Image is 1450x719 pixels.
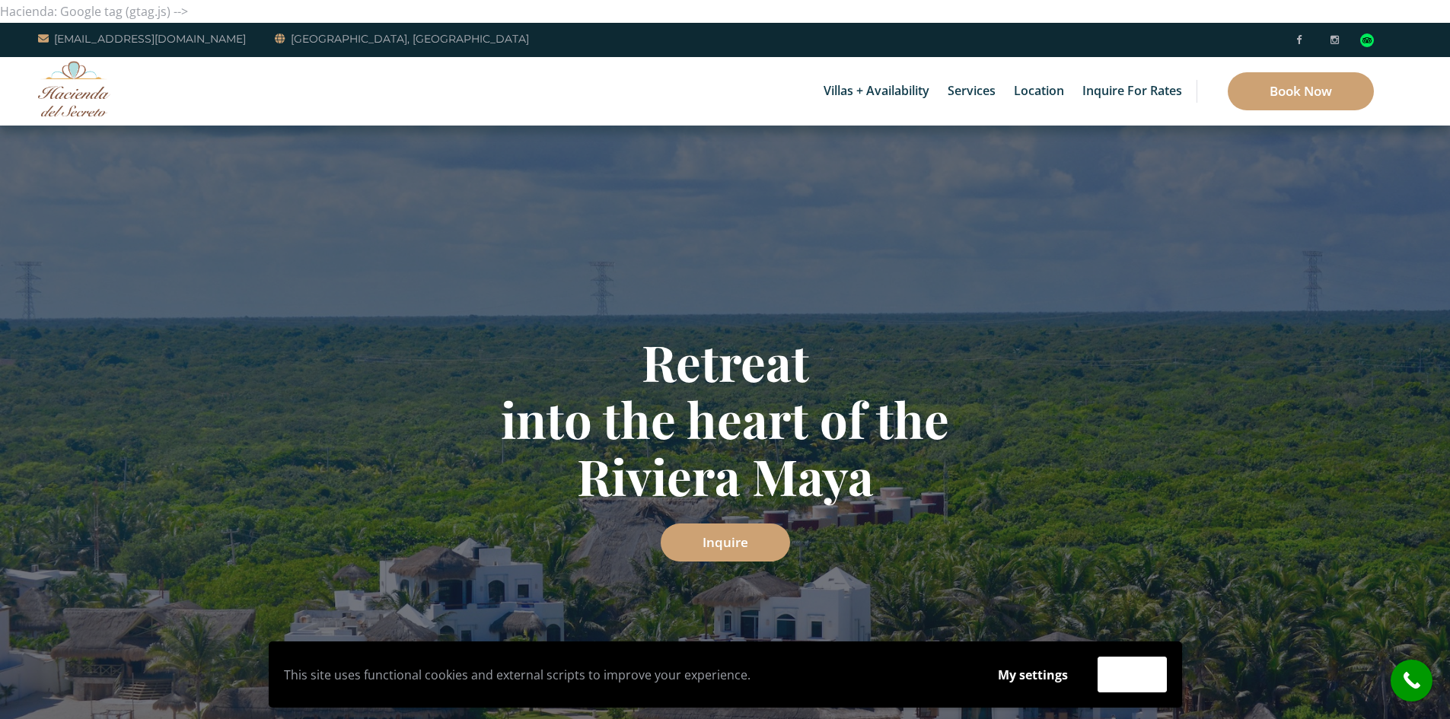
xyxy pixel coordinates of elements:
div: Read traveler reviews on Tripadvisor [1360,33,1374,47]
a: [EMAIL_ADDRESS][DOMAIN_NAME] [38,30,246,48]
button: My settings [983,657,1082,692]
img: Tripadvisor_logomark.svg [1360,33,1374,47]
p: This site uses functional cookies and external scripts to improve your experience. [284,663,968,686]
a: [GEOGRAPHIC_DATA], [GEOGRAPHIC_DATA] [275,30,529,48]
img: Awesome Logo [38,61,110,116]
a: Location [1006,57,1072,126]
button: Accept [1098,657,1167,692]
a: Inquire [661,523,790,562]
a: Inquire for Rates [1075,57,1190,126]
a: Book Now [1228,72,1374,110]
a: Villas + Availability [816,57,937,126]
h1: Retreat into the heart of the Riviera Maya [280,333,1171,504]
a: Services [940,57,1003,126]
a: call [1391,660,1432,702]
i: call [1394,663,1429,698]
